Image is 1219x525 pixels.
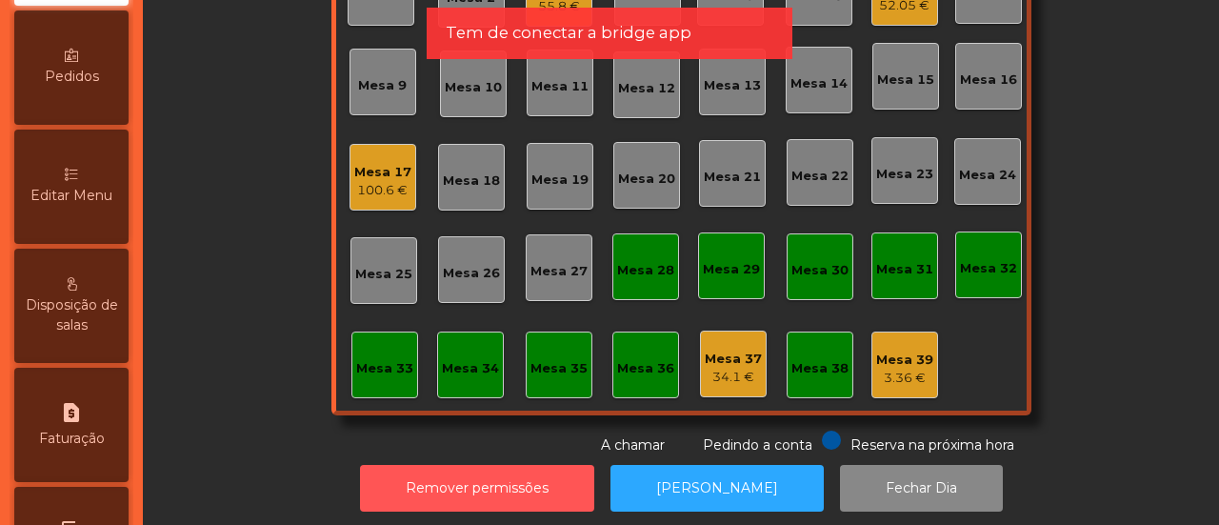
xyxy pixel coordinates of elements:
span: Disposição de salas [19,295,124,335]
i: request_page [60,401,83,424]
div: Mesa 26 [443,264,500,283]
span: Pedindo a conta [703,436,812,454]
div: Mesa 24 [959,166,1016,185]
span: Reserva na próxima hora [850,436,1014,454]
div: Mesa 23 [876,165,933,184]
div: Mesa 28 [617,261,674,280]
div: Mesa 31 [876,260,933,279]
div: Mesa 33 [356,359,413,378]
button: [PERSON_NAME] [610,465,824,512]
div: Mesa 36 [617,359,674,378]
div: Mesa 14 [790,74,848,93]
div: Mesa 19 [531,171,589,190]
div: Mesa 16 [960,71,1017,90]
div: Mesa 37 [705,350,762,369]
div: Mesa 11 [531,77,589,96]
div: Mesa 12 [618,79,675,98]
div: 3.36 € [876,369,933,388]
div: Mesa 27 [530,262,588,281]
div: Mesa 22 [791,167,849,186]
div: Mesa 34 [442,359,499,378]
div: Mesa 20 [618,170,675,189]
span: Pedidos [45,67,99,87]
div: Mesa 39 [876,351,933,370]
div: 100.6 € [354,181,411,200]
div: Mesa 32 [960,259,1017,278]
div: Mesa 10 [445,78,502,97]
div: Mesa 15 [877,71,934,90]
div: Mesa 25 [355,265,412,284]
div: Mesa 38 [791,359,849,378]
div: Mesa 17 [354,163,411,182]
span: Faturação [39,429,105,449]
div: Mesa 18 [443,172,500,191]
div: 34.1 € [705,368,762,387]
span: Tem de conectar a bridge app [446,21,691,45]
span: A chamar [601,436,665,454]
div: Mesa 30 [791,261,849,280]
span: Editar Menu [30,186,112,206]
div: Mesa 35 [530,359,588,378]
button: Remover permissões [360,465,594,512]
div: Mesa 21 [704,168,761,187]
div: Mesa 13 [704,76,761,95]
div: Mesa 9 [358,76,407,95]
div: Mesa 29 [703,260,760,279]
button: Fechar Dia [840,465,1003,512]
